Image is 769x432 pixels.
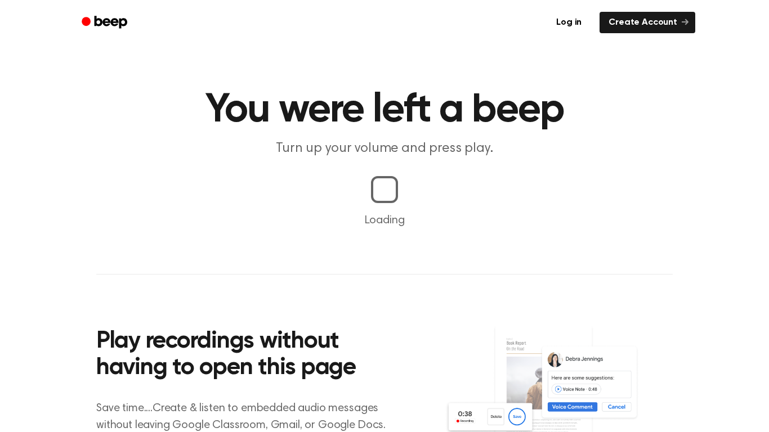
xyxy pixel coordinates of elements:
p: Turn up your volume and press play. [168,139,601,158]
p: Loading [14,212,755,229]
h2: Play recordings without having to open this page [96,328,400,382]
a: Beep [74,12,137,34]
a: Create Account [600,12,695,33]
h1: You were left a beep [96,90,673,130]
a: Log in [545,10,593,35]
